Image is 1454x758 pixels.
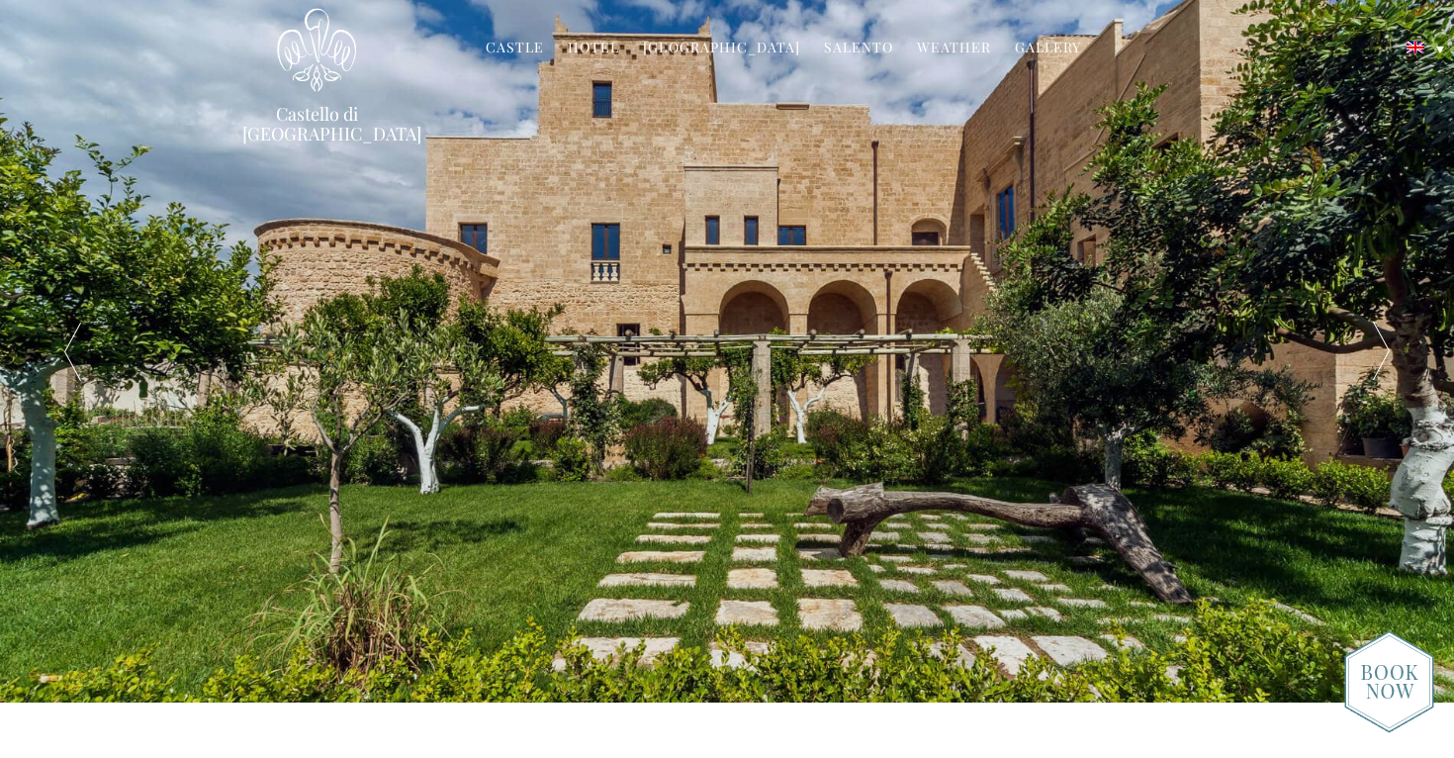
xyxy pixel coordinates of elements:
a: [GEOGRAPHIC_DATA] [643,38,800,60]
a: Hotel [568,38,619,60]
a: Castle [486,38,544,60]
img: Castello di Ugento [277,8,356,92]
a: Gallery [1015,38,1081,60]
img: new-booknow.png [1344,630,1434,733]
img: English [1407,42,1424,53]
a: Castello di [GEOGRAPHIC_DATA] [242,104,391,143]
a: Salento [824,38,893,60]
a: Weather [917,38,991,60]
